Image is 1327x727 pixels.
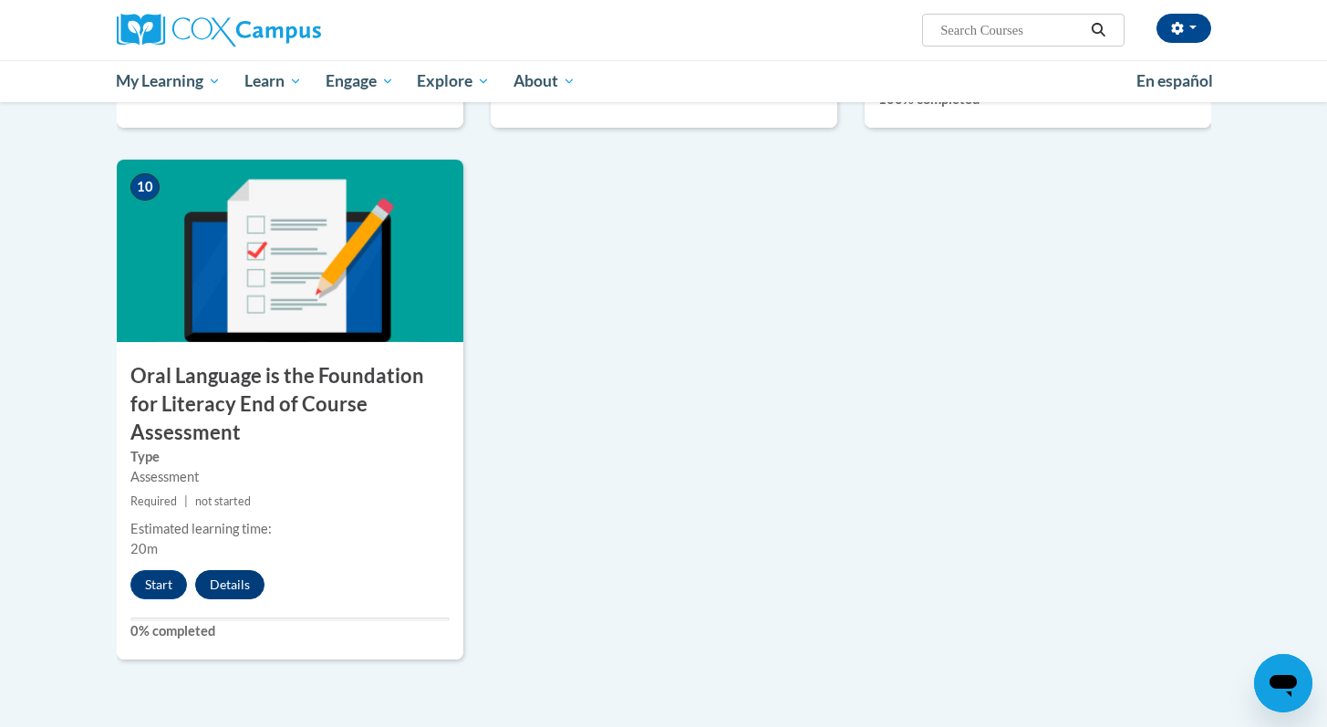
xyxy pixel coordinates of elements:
label: Type [130,447,450,467]
span: not started [195,494,251,508]
span: Explore [417,70,490,92]
a: Cox Campus [117,14,463,47]
a: My Learning [105,60,233,102]
input: Search Courses [938,19,1084,41]
span: My Learning [116,70,221,92]
div: Assessment [130,467,450,487]
div: Estimated learning time: [130,519,450,539]
span: 20m [130,541,158,556]
span: Required [130,494,177,508]
span: About [513,70,575,92]
iframe: Button to launch messaging window [1254,654,1312,712]
a: Explore [405,60,502,102]
label: 0% completed [130,621,450,641]
img: Course Image [117,160,463,342]
span: Engage [326,70,394,92]
a: Engage [314,60,406,102]
a: About [502,60,587,102]
span: Learn [244,70,302,92]
div: Main menu [89,60,1239,102]
img: Cox Campus [117,14,321,47]
button: Details [195,570,264,599]
button: Account Settings [1156,14,1211,43]
h3: Oral Language is the Foundation for Literacy End of Course Assessment [117,362,463,446]
a: En español [1125,62,1225,100]
button: Start [130,570,187,599]
a: Learn [233,60,314,102]
button: Search [1084,19,1112,41]
span: En español [1136,71,1213,90]
span: 10 [130,173,160,201]
span: | [184,494,188,508]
